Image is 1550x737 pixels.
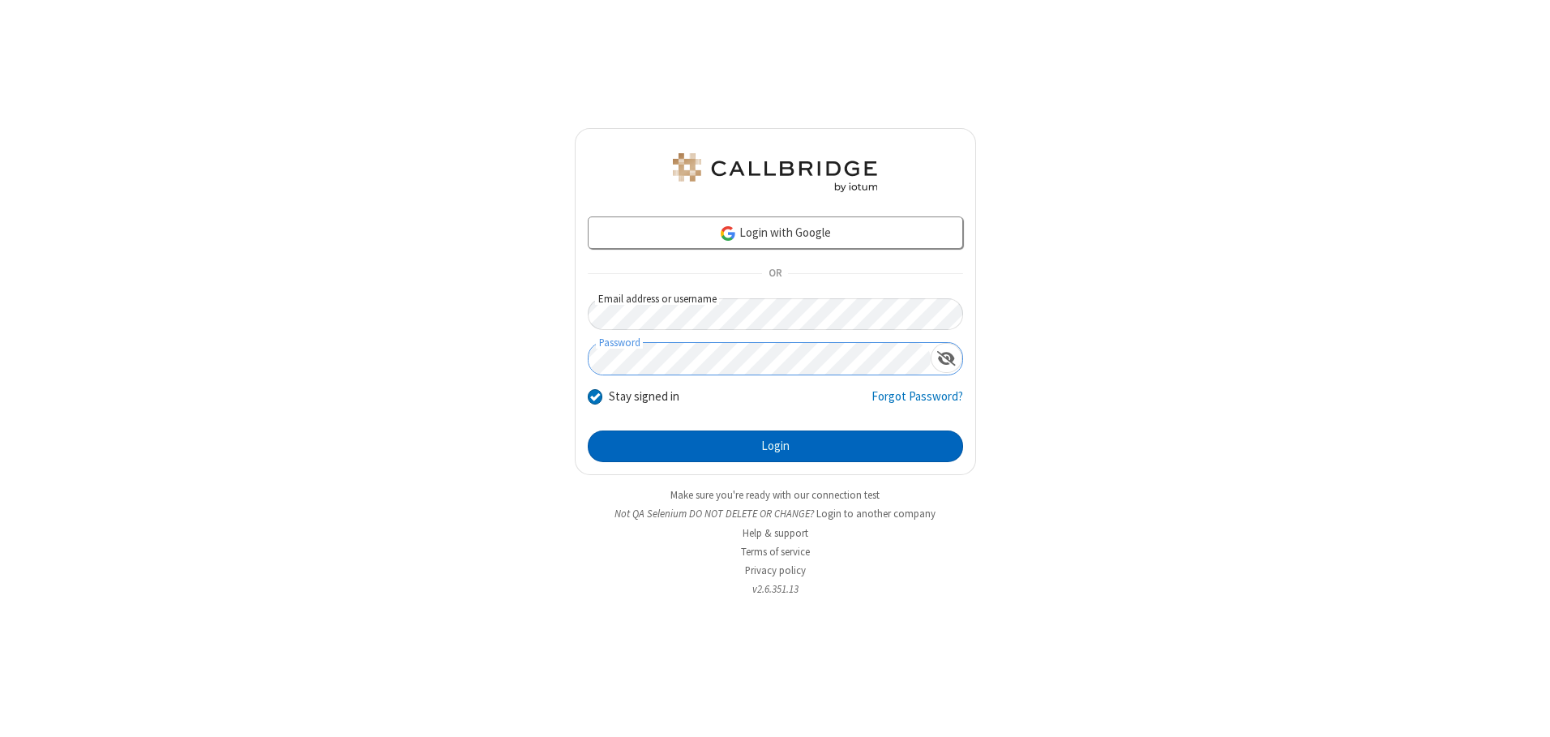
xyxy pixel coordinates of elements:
a: Login with Google [588,216,963,249]
li: v2.6.351.13 [575,581,976,597]
button: Login [588,431,963,463]
img: QA Selenium DO NOT DELETE OR CHANGE [670,153,880,192]
img: google-icon.png [719,225,737,242]
input: Password [589,343,931,375]
a: Help & support [743,526,808,540]
span: OR [762,263,788,285]
a: Forgot Password? [871,388,963,418]
button: Login to another company [816,506,936,521]
input: Email address or username [588,298,963,330]
a: Make sure you're ready with our connection test [670,488,880,502]
label: Stay signed in [609,388,679,406]
div: Show password [931,343,962,373]
a: Privacy policy [745,563,806,577]
li: Not QA Selenium DO NOT DELETE OR CHANGE? [575,506,976,521]
a: Terms of service [741,545,810,559]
